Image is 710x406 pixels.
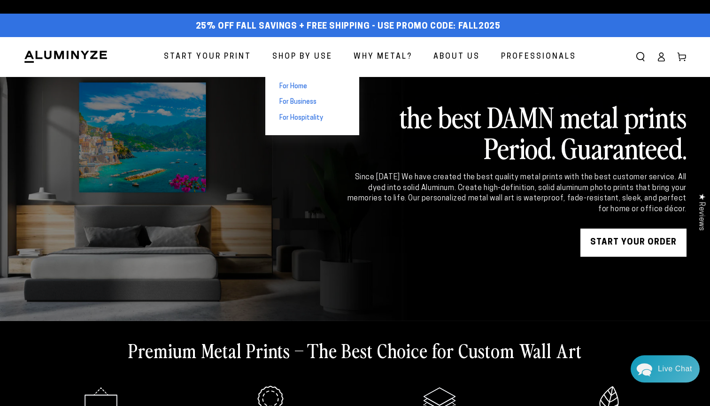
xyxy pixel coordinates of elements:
h2: the best DAMN metal prints Period. Guaranteed. [346,101,687,163]
span: For Business [279,98,316,107]
a: For Home [265,79,359,95]
a: About Us [426,45,487,69]
summary: Search our site [630,46,651,67]
span: About Us [433,50,480,64]
span: Start Your Print [164,50,251,64]
a: Professionals [494,45,583,69]
a: Start Your Print [157,45,258,69]
h2: Premium Metal Prints – The Best Choice for Custom Wall Art [128,338,582,362]
span: Professionals [501,50,576,64]
a: Shop By Use [265,45,340,69]
span: Shop By Use [272,50,332,64]
span: Why Metal? [354,50,412,64]
div: Contact Us Directly [658,355,692,383]
div: Chat widget toggle [631,355,700,383]
div: Since [DATE] We have created the best quality metal prints with the best customer service. All dy... [346,172,687,214]
a: START YOUR Order [580,229,687,257]
a: Why Metal? [347,45,419,69]
span: 25% off FALL Savings + Free Shipping - Use Promo Code: FALL2025 [196,22,501,32]
a: For Hospitality [265,110,359,126]
span: For Home [279,82,307,92]
span: For Hospitality [279,114,323,123]
div: Click to open Judge.me floating reviews tab [692,186,710,238]
a: For Business [265,94,359,110]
